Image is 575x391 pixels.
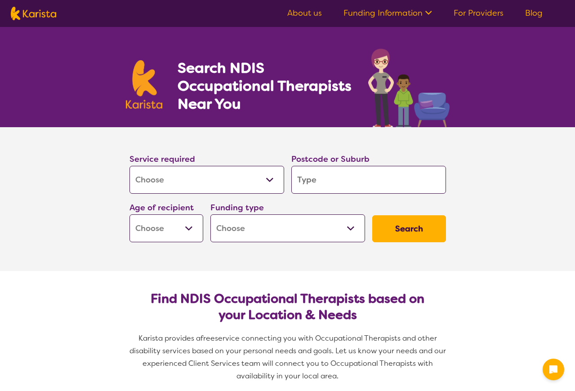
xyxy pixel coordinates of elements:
[137,291,439,323] h2: Find NDIS Occupational Therapists based on your Location & Needs
[129,333,448,381] span: service connecting you with Occupational Therapists and other disability services based on your p...
[291,166,446,194] input: Type
[525,8,543,18] a: Blog
[372,215,446,242] button: Search
[126,60,163,109] img: Karista logo
[138,333,201,343] span: Karista provides a
[210,202,264,213] label: Funding type
[11,7,56,20] img: Karista logo
[291,154,370,164] label: Postcode or Suburb
[201,333,215,343] span: free
[129,202,194,213] label: Age of recipient
[129,154,195,164] label: Service required
[287,8,322,18] a: About us
[368,49,450,127] img: occupational-therapy
[454,8,504,18] a: For Providers
[343,8,432,18] a: Funding Information
[178,59,352,113] h1: Search NDIS Occupational Therapists Near You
